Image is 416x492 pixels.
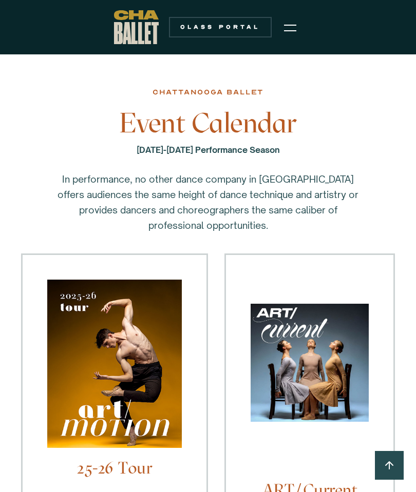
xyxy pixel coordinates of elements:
[175,23,266,31] div: Class Portal
[114,10,159,44] a: home
[47,458,182,478] h4: 25-26 Tour
[169,17,272,37] a: Class Portal
[54,171,362,233] p: In performance, no other dance company in [GEOGRAPHIC_DATA] offers audiences the same height of d...
[278,14,302,40] div: menu
[137,145,280,155] strong: [DATE]-[DATE] Performance Season
[153,86,263,99] div: chattanooga ballet
[41,108,375,139] h3: Event Calendar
